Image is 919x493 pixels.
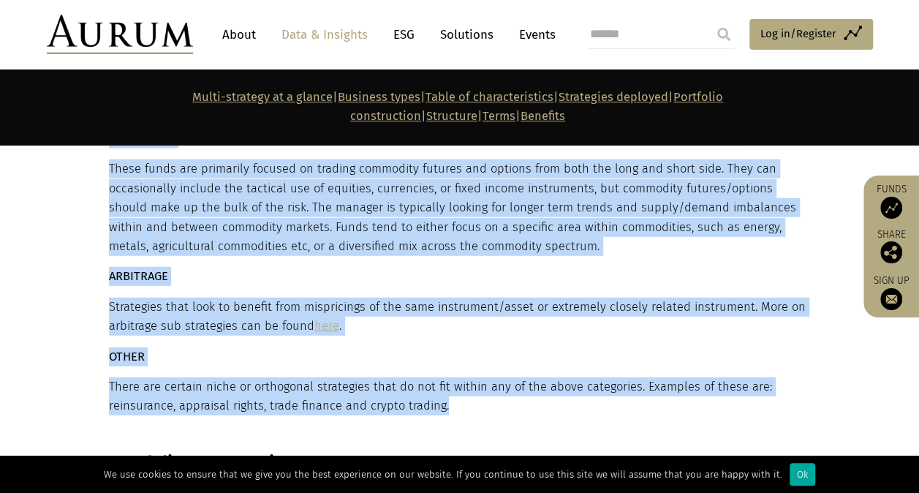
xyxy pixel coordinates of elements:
[760,25,836,42] span: Log in/Register
[109,453,807,475] h3: Portfolio construction
[790,463,815,486] div: Ok
[314,319,339,333] a: here
[109,298,807,336] p: Strategies that look to benefit from mispricings of the same instrument/asset or extremely closel...
[192,90,333,104] a: Multi-strategy at a glance
[483,109,515,123] a: Terms
[109,350,145,364] strong: OTHER
[559,90,668,104] a: Strategies deployed
[880,197,902,219] img: Access Funds
[433,21,501,48] a: Solutions
[192,90,723,123] strong: | | | | | |
[426,109,477,123] a: Structure
[871,230,912,263] div: Share
[215,21,263,48] a: About
[47,15,193,54] img: Aurum
[426,90,553,104] a: Table of characteristics
[871,183,912,219] a: Funds
[871,274,912,310] a: Sign up
[109,377,807,416] p: There are certain niche or orthogonal strategies that do not fit within any of the above categori...
[709,20,738,49] input: Submit
[109,159,807,256] p: These funds are primarily focused on trading commodity futures and options from both the long and...
[515,109,521,123] strong: |
[512,21,556,48] a: Events
[338,90,420,104] a: Business types
[109,132,175,146] strong: COMMODITY
[521,109,565,123] a: Benefits
[386,21,422,48] a: ESG
[274,21,375,48] a: Data & Insights
[880,241,902,263] img: Share this post
[880,288,902,310] img: Sign up to our newsletter
[749,19,873,50] a: Log in/Register
[109,269,168,283] strong: ARBITRAGE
